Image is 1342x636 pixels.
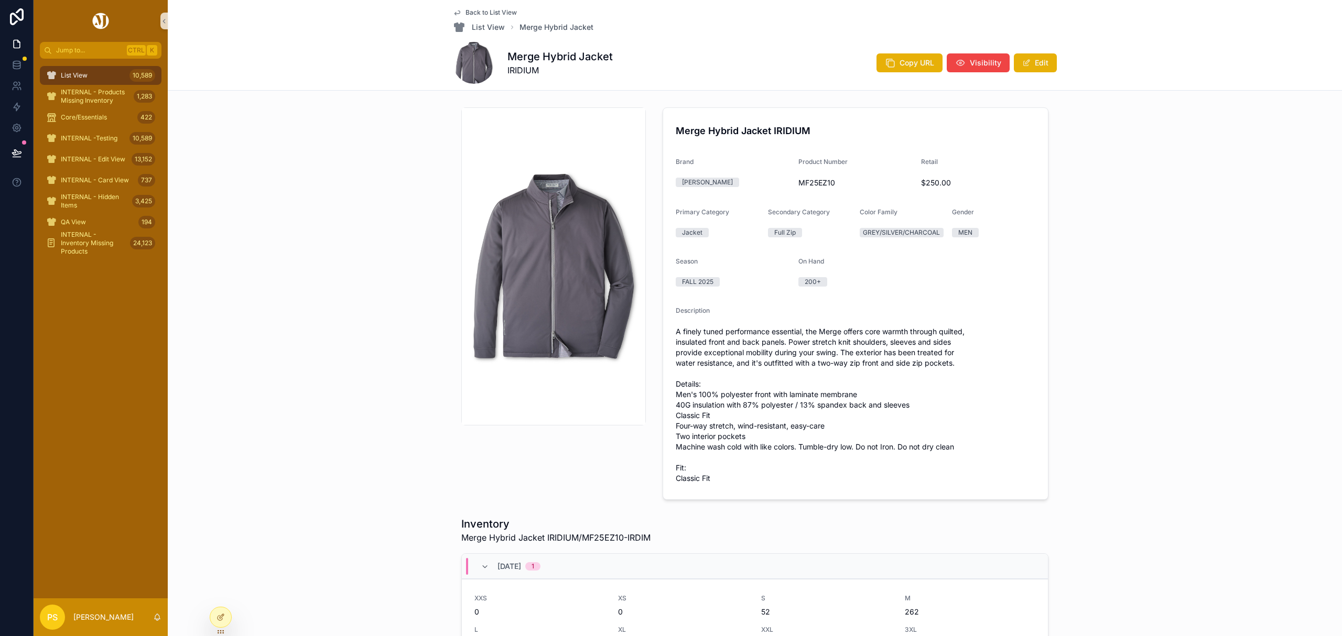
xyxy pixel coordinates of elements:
h1: Inventory [461,517,651,531]
span: XXL [761,626,892,634]
div: 422 [137,111,155,124]
span: [DATE] [497,561,521,572]
span: K [148,46,156,54]
span: On Hand [798,257,824,265]
span: XS [618,594,749,602]
span: IRIDIUM [507,64,613,76]
div: 1,283 [134,90,155,103]
h1: Merge Hybrid Jacket [507,49,613,64]
span: A finely tuned performance essential, the Merge offers core warmth through quilted, insulated fro... [676,326,1035,484]
button: Visibility [947,53,1010,72]
span: Merge Hybrid Jacket IRIDIUM/MF25EZ10-IRDIM [461,531,651,544]
button: Copy URL [876,53,943,72]
span: Product Number [798,158,848,166]
span: L [474,626,605,634]
div: FALL 2025 [682,277,713,287]
a: Core/Essentials422 [40,108,161,127]
span: 0 [618,607,749,617]
span: List View [472,22,505,32]
button: Jump to...CtrlK [40,42,161,59]
span: Gender [952,208,974,216]
a: Back to List View [453,8,517,17]
img: App logo [91,13,111,29]
span: Visibility [970,58,1001,68]
span: INTERNAL - Hidden Items [61,193,128,210]
div: 10,589 [129,132,155,145]
a: INTERNAL - Card View737 [40,171,161,190]
a: List View10,589 [40,66,161,85]
a: QA View194 [40,213,161,232]
span: INTERNAL - Products Missing Inventory [61,88,129,105]
a: INTERNAL - Hidden Items3,425 [40,192,161,211]
span: INTERNAL - Card View [61,176,129,184]
span: INTERNAL - Edit View [61,155,125,163]
span: Ctrl [127,45,146,56]
span: Back to List View [466,8,517,17]
div: Jacket [682,228,702,237]
h4: Merge Hybrid Jacket IRIDIUM [676,124,1035,138]
span: Jump to... [56,46,123,54]
span: 262 [905,607,1036,617]
span: M [905,594,1036,602]
img: MF25EZ10-IRDIM.jpg [462,155,645,377]
div: Full Zip [774,228,796,237]
a: INTERNAL - Products Missing Inventory1,283 [40,87,161,106]
span: QA View [61,218,86,226]
a: Merge Hybrid Jacket [520,22,593,32]
span: 3XL [905,626,1036,634]
span: XXS [474,594,605,602]
div: GREY/SILVER/CHARCOAL [863,228,940,237]
span: INTERNAL -Testing [61,134,117,142]
span: PS [47,611,58,623]
div: MEN [958,228,972,237]
span: INTERNAL - Inventory Missing Products [61,231,126,256]
span: Description [676,306,710,314]
a: INTERNAL - Inventory Missing Products24,123 [40,234,161,253]
span: List View [61,71,88,80]
div: [PERSON_NAME] [682,178,733,187]
div: 737 [138,174,155,187]
p: [PERSON_NAME] [73,612,134,622]
span: Season [676,257,698,265]
span: Retail [921,158,938,166]
div: 24,123 [130,237,155,249]
span: Core/Essentials [61,113,107,122]
span: $250.00 [921,178,1035,188]
span: Copy URL [900,58,934,68]
span: Secondary Category [768,208,830,216]
a: List View [453,21,505,34]
span: Brand [676,158,694,166]
span: 52 [761,607,892,617]
span: S [761,594,892,602]
div: 1 [532,562,534,571]
div: 3,425 [132,195,155,207]
div: 13,152 [132,153,155,166]
a: INTERNAL - Edit View13,152 [40,150,161,169]
span: Primary Category [676,208,729,216]
div: scrollable content [34,59,168,266]
span: 0 [474,607,605,617]
button: Edit [1014,53,1057,72]
div: 200+ [805,277,821,287]
div: 194 [138,216,155,228]
a: INTERNAL -Testing10,589 [40,129,161,148]
span: MF25EZ10 [798,178,913,188]
span: Color Family [860,208,897,216]
div: 10,589 [129,69,155,82]
span: XL [618,626,749,634]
